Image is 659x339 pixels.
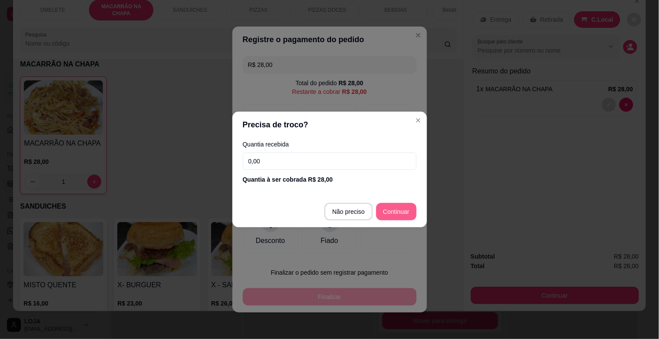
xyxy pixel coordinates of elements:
div: Quantia à ser cobrada R$ 28,00 [243,175,417,184]
button: Close [411,113,425,127]
button: Continuar [376,203,417,220]
button: Não preciso [325,203,373,220]
header: Precisa de troco? [232,112,427,138]
label: Quantia recebida [243,141,417,147]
